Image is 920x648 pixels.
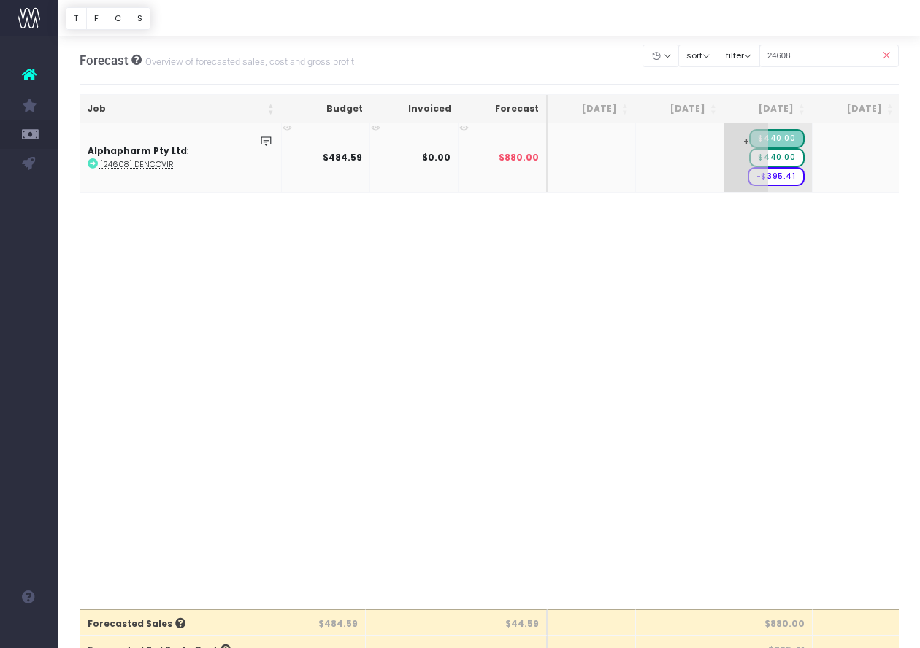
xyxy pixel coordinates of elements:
[459,95,548,123] th: Forecast
[88,617,185,630] span: Forecasted Sales
[88,144,187,157] strong: Alphapharm Pty Ltd
[678,45,718,67] button: sort
[80,53,129,68] span: Forecast
[18,619,40,641] img: images/default_profile_image.png
[323,151,362,163] strong: $484.59
[66,7,150,30] div: Vertical button group
[107,7,130,30] button: C
[282,95,370,123] th: Budget
[749,148,804,167] span: wayahead Sales Forecast Item
[275,609,366,636] th: $484.59
[748,167,805,186] span: wayahead Cost Forecast Item
[636,95,724,123] th: Jul 25: activate to sort column ascending
[142,53,354,68] small: Overview of forecasted sales, cost and gross profit
[80,123,282,192] td: :
[813,95,901,123] th: Sep 25: activate to sort column ascending
[718,45,760,67] button: filter
[370,95,459,123] th: Invoiced
[66,7,87,30] button: T
[422,151,451,163] strong: $0.00
[724,95,813,123] th: Aug 25: activate to sort column ascending
[759,45,900,67] input: Search...
[724,123,768,192] span: +
[86,7,107,30] button: F
[724,609,813,636] th: $880.00
[80,95,282,123] th: Job: activate to sort column ascending
[548,95,636,123] th: Jun 25: activate to sort column ascending
[456,609,548,636] th: $44.59
[499,151,539,164] span: $880.00
[129,7,150,30] button: S
[749,129,804,148] span: Streamtime Draft Invoice: 71964 – [24608] Dencovir
[100,159,174,170] abbr: [24608] Dencovir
